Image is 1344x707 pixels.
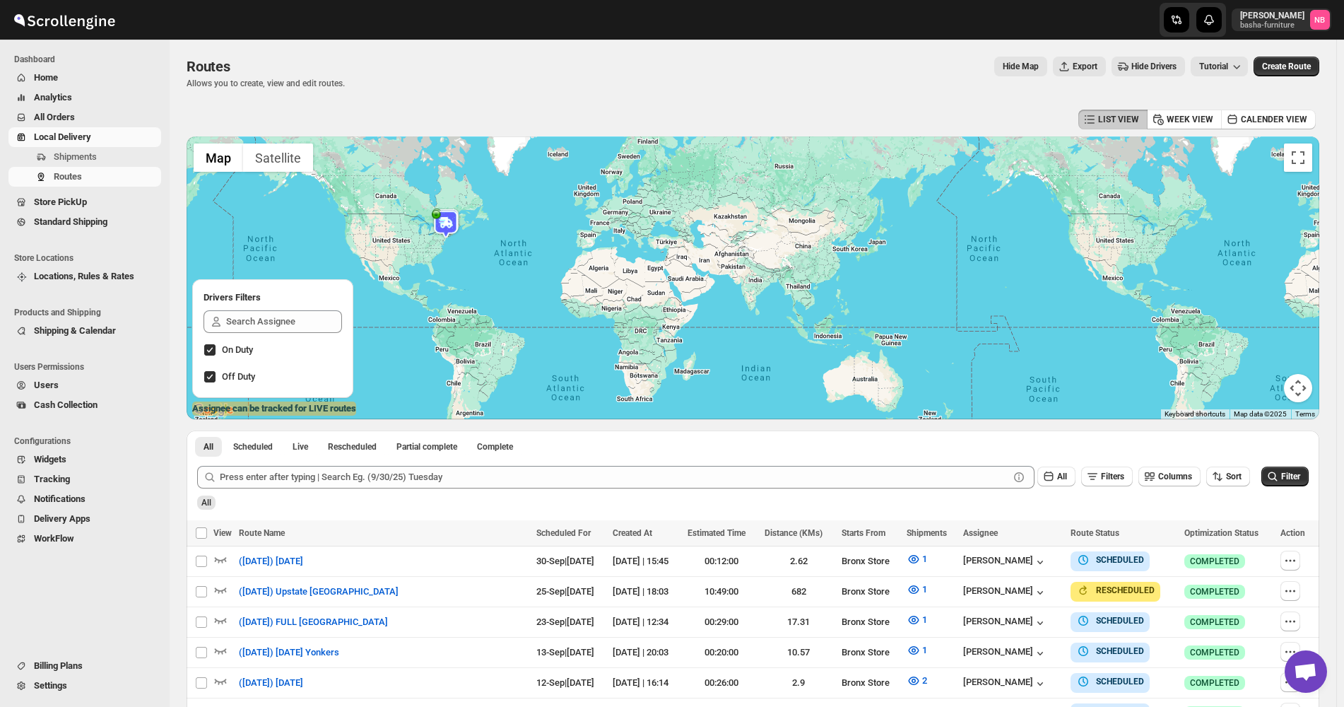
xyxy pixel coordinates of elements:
[8,167,161,187] button: Routes
[898,548,936,571] button: 1
[536,617,594,627] span: 23-Sep | [DATE]
[230,672,312,694] button: ([DATE]) [DATE]
[1280,528,1305,538] span: Action
[34,474,70,484] span: Tracking
[688,585,756,599] div: 10:49:00
[963,616,1047,630] button: [PERSON_NAME]
[34,660,83,671] span: Billing Plans
[688,645,756,660] div: 00:20:00
[688,615,756,629] div: 00:29:00
[1184,528,1258,538] span: Optimization Status
[963,646,1047,660] button: [PERSON_NAME]
[34,197,87,207] span: Store PickUp
[1190,677,1239,689] span: COMPLETED
[34,325,116,336] span: Shipping & Calendar
[963,677,1047,691] button: [PERSON_NAME]
[220,466,1009,489] input: Press enter after typing | Search Eg. (9/30/25) Tuesday
[34,454,66,464] span: Widgets
[1190,647,1239,658] span: COMPLETED
[396,441,457,452] span: Partial complete
[1147,110,1222,129] button: WEEK VIEW
[842,585,899,599] div: Bronx Store
[1262,61,1311,72] span: Create Route
[613,585,678,599] div: [DATE] | 18:03
[1199,62,1228,71] span: Tutorial
[963,528,998,538] span: Assignee
[1232,8,1331,31] button: User menu
[34,533,74,544] span: WorkFlow
[1285,650,1327,693] a: Open chat
[1096,616,1144,626] b: SCHEDULED
[1076,614,1144,628] button: SCHEDULED
[14,54,163,65] span: Dashboard
[233,441,273,452] span: Scheduled
[1221,110,1316,129] button: CALENDER VIEW
[922,675,927,686] span: 2
[688,554,756,568] div: 00:12:00
[1053,57,1106,76] button: Export
[204,441,213,452] span: All
[34,680,67,691] span: Settings
[1081,467,1133,486] button: Filters
[898,578,936,601] button: 1
[1071,528,1119,538] span: Route Status
[994,57,1047,76] button: Map action label
[1076,674,1144,689] button: SCHEDULED
[898,639,936,662] button: 1
[190,401,237,419] img: Google
[239,585,399,599] span: ([DATE]) Upstate [GEOGRAPHIC_DATA]
[1254,57,1319,76] button: Create Route
[14,307,163,318] span: Products and Shipping
[536,677,594,688] span: 12-Sep | [DATE]
[1158,472,1192,481] span: Columns
[1138,467,1201,486] button: Columns
[536,647,594,658] span: 13-Sep | [DATE]
[1206,467,1250,486] button: Sort
[8,107,161,127] button: All Orders
[1167,114,1213,125] span: WEEK VIEW
[1295,410,1315,418] a: Terms (opens in new tab)
[34,216,107,227] span: Standard Shipping
[1261,467,1309,486] button: Filter
[1226,472,1242,481] span: Sort
[243,144,313,172] button: Show satellite imagery
[1240,21,1304,30] p: basha-furniture
[765,528,823,538] span: Distance (KMs)
[34,92,72,103] span: Analytics
[8,529,161,549] button: WorkFlow
[922,584,927,595] span: 1
[34,271,134,281] span: Locations, Rules & Rates
[765,615,833,629] div: 17.31
[1078,110,1148,129] button: LIST VIEW
[1315,16,1326,25] text: NB
[11,2,117,37] img: ScrollEngine
[14,436,163,447] span: Configurations
[187,58,230,75] span: Routes
[688,676,756,690] div: 00:26:00
[230,641,348,664] button: ([DATE]) [DATE] Yonkers
[898,609,936,631] button: 1
[8,88,161,107] button: Analytics
[1284,144,1312,172] button: Toggle fullscreen view
[8,450,161,469] button: Widgets
[1112,57,1185,76] button: Hide Drivers
[1190,617,1239,628] span: COMPLETED
[613,528,652,538] span: Created At
[477,441,513,452] span: Complete
[765,676,833,690] div: 2.9
[14,252,163,264] span: Store Locations
[1241,114,1307,125] span: CALENDER VIEW
[8,676,161,696] button: Settings
[230,611,396,633] button: ([DATE]) FULL [GEOGRAPHIC_DATA]
[613,615,678,629] div: [DATE] | 12:34
[1191,57,1248,76] button: Tutorial
[239,554,303,568] span: ([DATE]) [DATE]
[1190,556,1239,567] span: COMPLETED
[1190,586,1239,597] span: COMPLETED
[765,554,833,568] div: 2.62
[222,371,255,382] span: Off Duty
[230,550,312,573] button: ([DATE]) [DATE]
